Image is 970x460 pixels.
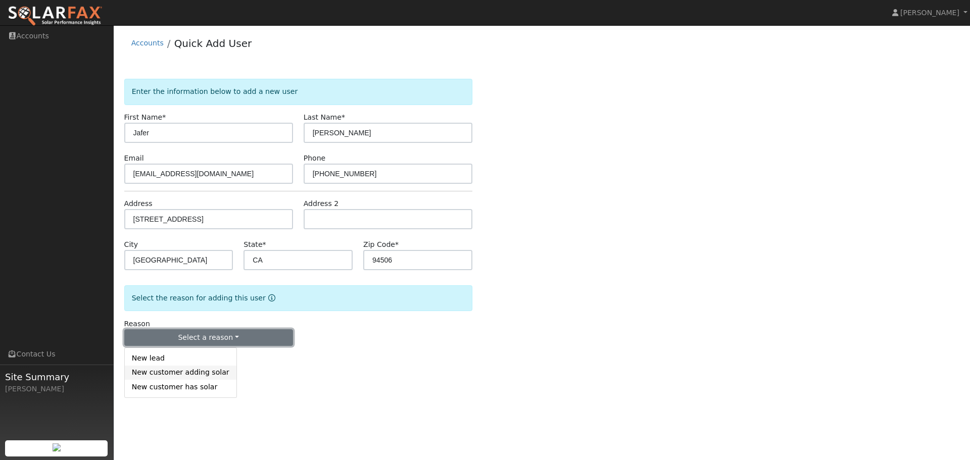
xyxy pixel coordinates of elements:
[304,153,326,164] label: Phone
[244,239,266,250] label: State
[395,240,399,248] span: Required
[162,113,166,121] span: Required
[124,239,138,250] label: City
[125,351,236,366] a: New lead
[125,380,236,394] a: New customer has solar
[5,384,108,394] div: [PERSON_NAME]
[304,112,345,123] label: Last Name
[124,79,472,105] div: Enter the information below to add a new user
[174,37,252,49] a: Quick Add User
[342,113,345,121] span: Required
[263,240,266,248] span: Required
[363,239,399,250] label: Zip Code
[124,329,293,346] button: Select a reason
[900,9,959,17] span: [PERSON_NAME]
[304,198,339,209] label: Address 2
[124,285,472,311] div: Select the reason for adding this user
[131,39,164,47] a: Accounts
[124,319,150,329] label: Reason
[8,6,103,27] img: SolarFax
[53,443,61,451] img: retrieve
[125,366,236,380] a: New customer adding solar
[5,370,108,384] span: Site Summary
[124,198,153,209] label: Address
[124,112,166,123] label: First Name
[124,153,144,164] label: Email
[266,294,275,302] a: Reason for new user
